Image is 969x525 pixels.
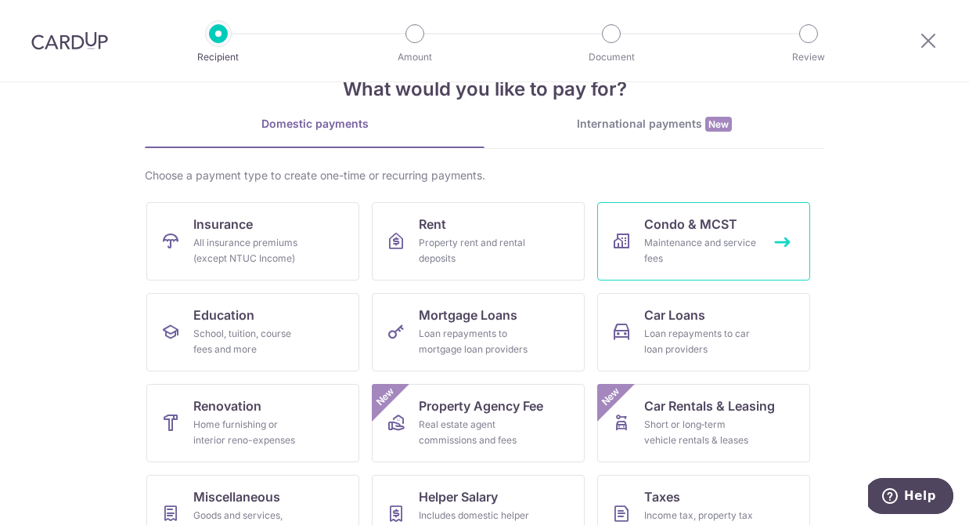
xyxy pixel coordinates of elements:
[598,384,624,410] span: New
[644,235,757,266] div: Maintenance and service fees
[145,168,824,183] div: Choose a payment type to create one-time or recurring payments.
[357,49,473,65] p: Amount
[36,11,68,25] span: Help
[372,202,585,281] a: RentProperty rent and rental deposits
[644,417,757,448] div: Short or long‑term vehicle rentals & leases
[193,417,306,448] div: Home furnishing or interior reno-expenses
[484,116,824,132] div: International payments
[644,396,775,415] span: Car Rentals & Leasing
[597,202,810,281] a: Condo & MCSTMaintenance and service fees
[419,417,531,448] div: Real estate agent commissions and fees
[193,215,253,234] span: Insurance
[644,326,757,357] div: Loan repayments to car loan providers
[145,116,484,132] div: Domestic payments
[644,215,737,234] span: Condo & MCST
[193,306,254,324] span: Education
[373,384,398,410] span: New
[193,396,261,415] span: Renovation
[419,396,543,415] span: Property Agency Fee
[705,117,732,132] span: New
[31,31,108,50] img: CardUp
[868,478,953,517] iframe: Opens a widget where you can find more information
[372,384,585,462] a: Property Agency FeeReal estate agent commissions and feesNew
[419,306,517,324] span: Mortgage Loans
[644,487,680,506] span: Taxes
[145,75,824,103] h4: What would you like to pay for?
[597,384,810,462] a: Car Rentals & LeasingShort or long‑term vehicle rentals & leasesNew
[160,49,276,65] p: Recipient
[419,215,446,234] span: Rent
[146,384,359,462] a: RenovationHome furnishing or interior reno-expenses
[372,293,585,371] a: Mortgage LoansLoan repayments to mortgage loan providers
[419,487,498,506] span: Helper Salary
[644,306,705,324] span: Car Loans
[193,235,306,266] div: All insurance premiums (except NTUC Income)
[193,326,306,357] div: School, tuition, course fees and more
[146,202,359,281] a: InsuranceAll insurance premiums (except NTUC Income)
[146,293,359,371] a: EducationSchool, tuition, course fees and more
[193,487,280,506] span: Miscellaneous
[751,49,866,65] p: Review
[553,49,669,65] p: Document
[419,326,531,357] div: Loan repayments to mortgage loan providers
[419,235,531,266] div: Property rent and rental deposits
[597,293,810,371] a: Car LoansLoan repayments to car loan providers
